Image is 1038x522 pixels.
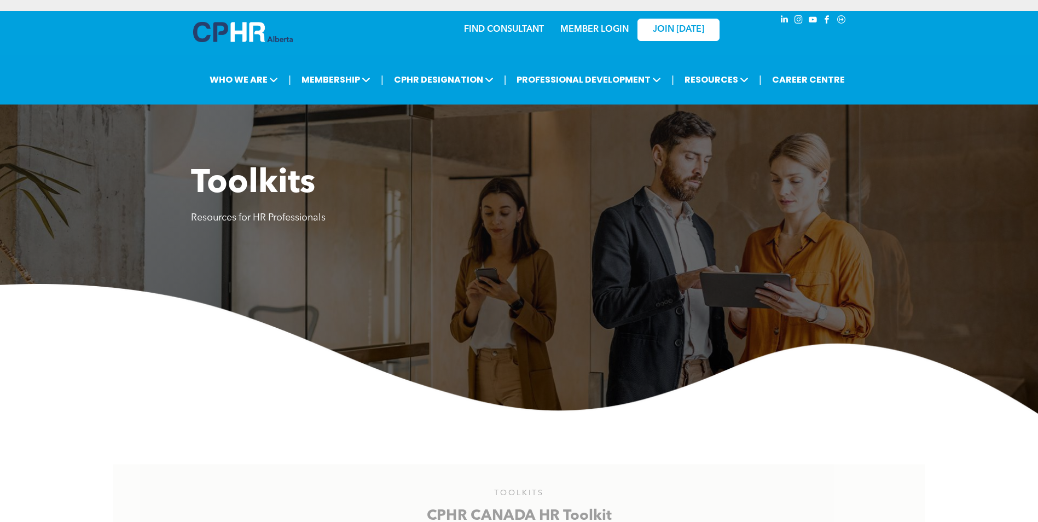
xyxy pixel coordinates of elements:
[504,68,507,91] li: |
[391,69,497,90] span: CPHR DESIGNATION
[288,68,291,91] li: |
[560,25,629,34] a: MEMBER LOGIN
[494,489,544,497] span: TOOLKITS
[836,14,848,28] a: Social network
[681,69,752,90] span: RESOURCES
[191,167,315,200] span: Toolkits
[769,69,848,90] a: CAREER CENTRE
[193,22,293,42] img: A blue and white logo for cp alberta
[807,14,819,28] a: youtube
[381,68,384,91] li: |
[191,213,326,223] span: Resources for HR Professionals
[821,14,833,28] a: facebook
[653,25,704,35] span: JOIN [DATE]
[298,69,374,90] span: MEMBERSHIP
[637,19,720,41] a: JOIN [DATE]
[206,69,281,90] span: WHO WE ARE
[513,69,664,90] span: PROFESSIONAL DEVELOPMENT
[464,25,544,34] a: FIND CONSULTANT
[793,14,805,28] a: instagram
[671,68,674,91] li: |
[759,68,762,91] li: |
[779,14,791,28] a: linkedin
